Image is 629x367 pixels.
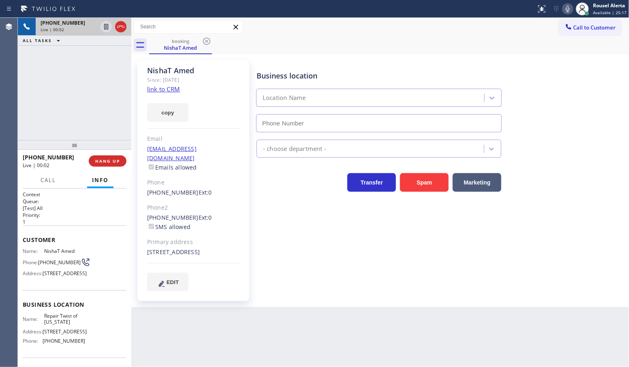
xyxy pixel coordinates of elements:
[134,20,243,33] input: Search
[593,10,627,15] span: Available | 25:17
[41,176,56,184] span: Call
[593,2,627,9] div: Rousel Alerta
[43,329,87,335] span: [STREET_ADDRESS]
[147,145,197,162] a: [EMAIL_ADDRESS][DOMAIN_NAME]
[147,178,240,187] div: Phone
[400,173,449,192] button: Spam
[23,198,126,205] h2: Queue:
[23,338,43,344] span: Phone:
[92,176,109,184] span: Info
[347,173,396,192] button: Transfer
[89,155,126,167] button: HANG UP
[150,44,211,51] div: NishaT Amed
[149,224,154,229] input: SMS allowed
[41,19,85,26] span: [PHONE_NUMBER]
[263,93,306,103] div: Location Name
[36,172,61,188] button: Call
[256,114,502,132] input: Phone Number
[18,36,68,45] button: ALL TASKS
[23,301,126,308] span: Business location
[23,38,52,43] span: ALL TASKS
[23,212,126,219] h2: Priority:
[23,316,44,322] span: Name:
[43,338,85,344] span: [PHONE_NUMBER]
[44,313,85,325] span: Repair Twist of [US_STATE]
[167,279,179,285] span: EDIT
[87,172,113,188] button: Info
[23,162,49,169] span: Live | 00:02
[38,259,81,265] span: [PHONE_NUMBER]
[95,158,120,164] span: HANG UP
[41,27,64,32] span: Live | 00:02
[149,164,154,170] input: Emails allowed
[150,36,211,53] div: NishaT Amed
[147,189,199,196] a: [PHONE_NUMBER]
[453,173,501,192] button: Marketing
[199,214,212,221] span: Ext: 0
[147,273,188,291] button: EDIT
[150,38,211,44] div: booking
[23,191,126,198] h1: Context
[23,270,43,276] span: Address:
[115,21,126,32] button: Hang up
[147,75,240,85] div: Since: [DATE]
[43,270,87,276] span: [STREET_ADDRESS]
[147,214,199,221] a: [PHONE_NUMBER]
[23,153,74,161] span: [PHONE_NUMBER]
[101,21,112,32] button: Hold Customer
[257,70,501,81] div: Business location
[147,163,197,171] label: Emails allowed
[199,189,212,196] span: Ext: 0
[147,85,180,93] a: link to CRM
[147,223,190,231] label: SMS allowed
[573,24,616,31] span: Call to Customer
[263,144,326,153] div: - choose department -
[562,3,573,15] button: Mute
[147,248,240,257] div: [STREET_ADDRESS]
[23,329,43,335] span: Address:
[147,134,240,144] div: Email
[147,103,188,122] button: copy
[23,219,126,225] p: 1
[147,238,240,247] div: Primary address
[147,203,240,212] div: Phone2
[23,236,126,244] span: Customer
[559,20,621,35] button: Call to Customer
[23,248,44,254] span: Name:
[23,205,126,212] p: [Test] All
[147,66,240,75] div: NishaT Amed
[23,259,38,265] span: Phone:
[44,248,85,254] span: NishaT Amed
